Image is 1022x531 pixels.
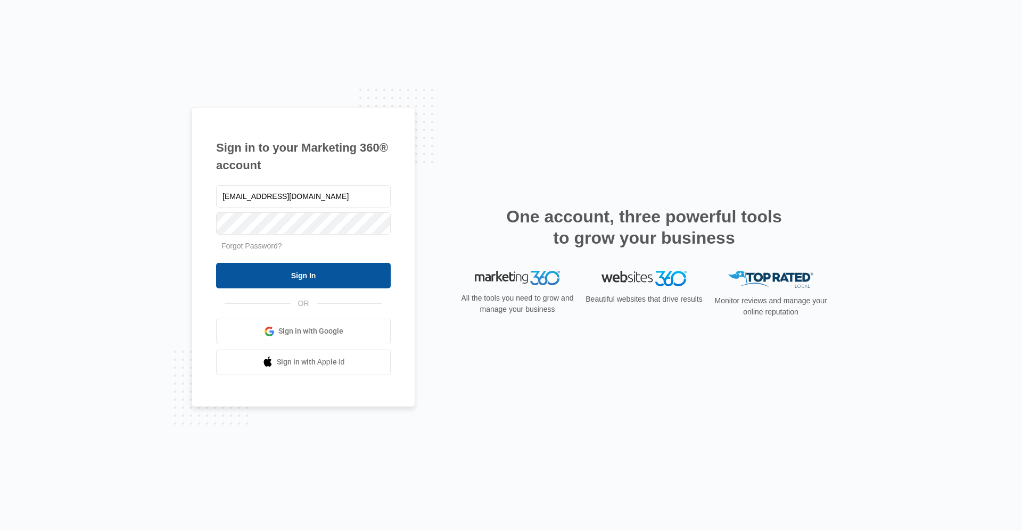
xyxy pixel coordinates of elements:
img: Top Rated Local [728,271,813,288]
input: Sign In [216,263,391,288]
p: Monitor reviews and manage your online reputation [711,295,830,318]
input: Email [216,185,391,208]
h1: Sign in to your Marketing 360® account [216,139,391,174]
span: Sign in with Google [278,326,343,337]
a: Sign in with Google [216,319,391,344]
h2: One account, three powerful tools to grow your business [503,206,785,248]
a: Forgot Password? [221,242,282,250]
span: Sign in with Apple Id [277,356,345,368]
p: All the tools you need to grow and manage your business [458,293,577,315]
p: Beautiful websites that drive results [584,294,704,305]
img: Marketing 360 [475,271,560,286]
span: OR [291,298,317,309]
img: Websites 360 [601,271,687,286]
a: Sign in with Apple Id [216,350,391,375]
